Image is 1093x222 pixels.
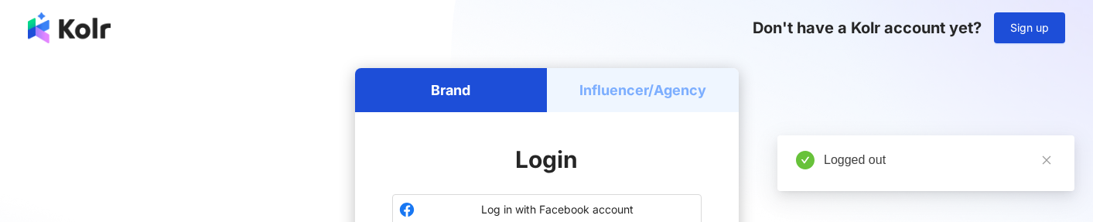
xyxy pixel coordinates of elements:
[1010,22,1049,34] span: Sign up
[421,202,695,217] span: Log in with Facebook account
[579,80,706,100] h5: Influencer/Agency
[753,19,982,37] span: Don't have a Kolr account yet?
[28,12,111,43] img: logo
[994,12,1065,43] button: Sign up
[1041,155,1052,166] span: close
[431,80,470,100] h5: Brand
[824,151,1056,169] div: Logged out
[515,145,578,173] span: Login
[796,151,815,169] span: check-circle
